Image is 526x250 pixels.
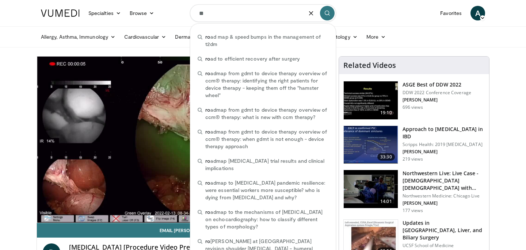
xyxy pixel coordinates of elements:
a: Cardiovascular [120,30,171,44]
a: 19:10 ASGE Best of DDW 2022 DDW 2022 Conference Coverage [PERSON_NAME] 696 views [343,81,485,120]
a: Rheumatology [312,30,362,44]
a: Email [PERSON_NAME] [37,223,333,238]
p: 177 views [403,208,423,214]
img: 30ecea2e-4396-4212-aac9-7577442c34d8.150x105_q85_crop-smart_upscale.jpg [344,81,398,119]
a: A [470,6,485,20]
span: ro [205,209,210,215]
span: ro [205,55,210,62]
span: admap to the mechanisms of [MEDICAL_DATA] on echocardiography: how to classify different types of... [205,208,328,230]
a: 33:30 Approach to [MEDICAL_DATA] in IBD Scripps Health: 2019 [MEDICAL_DATA] [PERSON_NAME] 219 views [343,126,485,164]
span: ro [205,34,210,40]
span: ro [205,128,210,135]
span: ro [205,158,210,164]
span: ro [205,107,210,113]
p: [PERSON_NAME] [403,149,485,155]
p: 219 views [403,156,423,162]
span: admap [MEDICAL_DATA] trial results and clinical implications [205,157,328,172]
p: Scripps Health: 2019 [MEDICAL_DATA] [403,142,485,147]
span: 33:30 [377,153,395,161]
a: Dermatology [171,30,217,44]
p: Northwestern Medicine: Chicago Live [403,193,485,199]
span: 19:10 [377,109,395,116]
h3: ASGE Best of DDW 2022 [403,81,471,88]
span: 14:01 [377,198,395,205]
h3: Approach to [MEDICAL_DATA] in IBD [403,126,485,140]
p: UCSF School of Medicine [403,243,485,249]
span: ad map & speed bumps in the management of t2dm [205,33,328,48]
a: 14:01 Northwestern Live: Live Case - [DEMOGRAPHIC_DATA] [DEMOGRAPHIC_DATA] with Complex, Large Bi... [343,170,485,214]
span: admap to [MEDICAL_DATA] pandemic resilience: were essential workers more susceptible? who is dyin... [205,179,328,201]
p: [PERSON_NAME] [403,97,471,103]
span: ad to efficient recovery after surgery [205,55,300,62]
span: ro [205,180,210,186]
a: Favorites [436,6,466,20]
a: Specialties [84,6,125,20]
video-js: Video Player [37,57,333,223]
span: ro [205,70,210,76]
img: 4ee3e6d7-d303-486f-b80d-25bf4041614b.150x105_q85_crop-smart_upscale.jpg [344,170,398,208]
p: [PERSON_NAME] [403,200,485,206]
span: ro [205,238,210,244]
h3: Updates in [GEOGRAPHIC_DATA], Liver, and Biliary Surgery [403,219,485,241]
span: admap from gdmt to device therapy overview of ccm® therapy: what is new with ccm therapy? [205,106,328,121]
img: bb21aee7-fb6d-4635-83b0-a874c45227ee.150x105_q85_crop-smart_upscale.jpg [344,126,398,164]
a: Allergy, Asthma, Immunology [37,30,120,44]
h4: Related Videos [343,61,396,70]
a: Browse [125,6,159,20]
p: 696 views [403,104,423,110]
img: VuMedi Logo [41,9,80,17]
a: More [362,30,390,44]
span: admap from gdmt to device therapy overview of ccm® therapy: identifying the right patients for de... [205,70,328,99]
input: Search topics, interventions [190,4,336,22]
h3: Northwestern Live: Live Case - [DEMOGRAPHIC_DATA] [DEMOGRAPHIC_DATA] with Complex, Large Bil… [403,170,485,192]
p: DDW 2022 Conference Coverage [403,90,471,96]
span: admap from gdmt to device therapy overview of ccm® therapy: when gdmt is not enough - device ther... [205,128,328,150]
